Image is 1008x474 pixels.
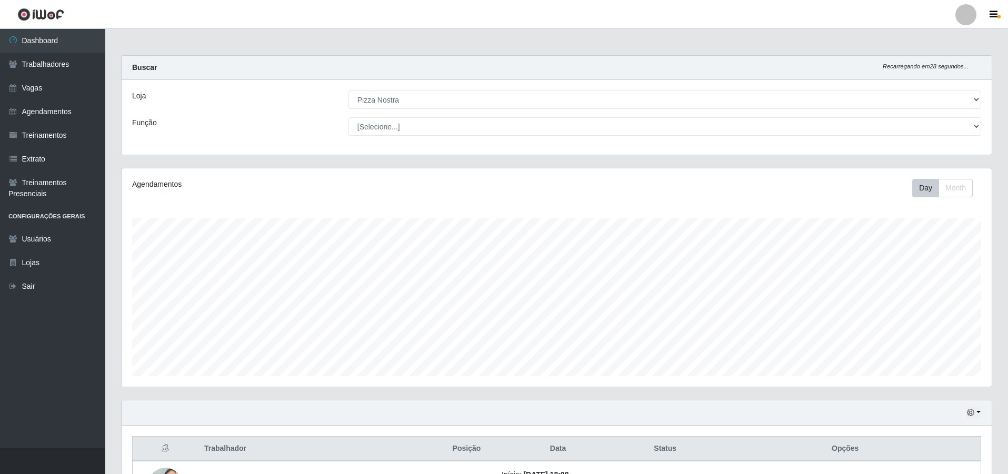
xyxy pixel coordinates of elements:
[132,90,146,102] label: Loja
[621,437,710,461] th: Status
[912,179,981,197] div: Toolbar with button groups
[883,63,969,69] i: Recarregando em 28 segundos...
[495,437,621,461] th: Data
[132,63,157,72] strong: Buscar
[132,117,157,128] label: Função
[939,179,973,197] button: Month
[912,179,973,197] div: First group
[438,437,495,461] th: Posição
[710,437,981,461] th: Opções
[132,179,477,190] div: Agendamentos
[17,8,64,21] img: CoreUI Logo
[198,437,438,461] th: Trabalhador
[912,179,939,197] button: Day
